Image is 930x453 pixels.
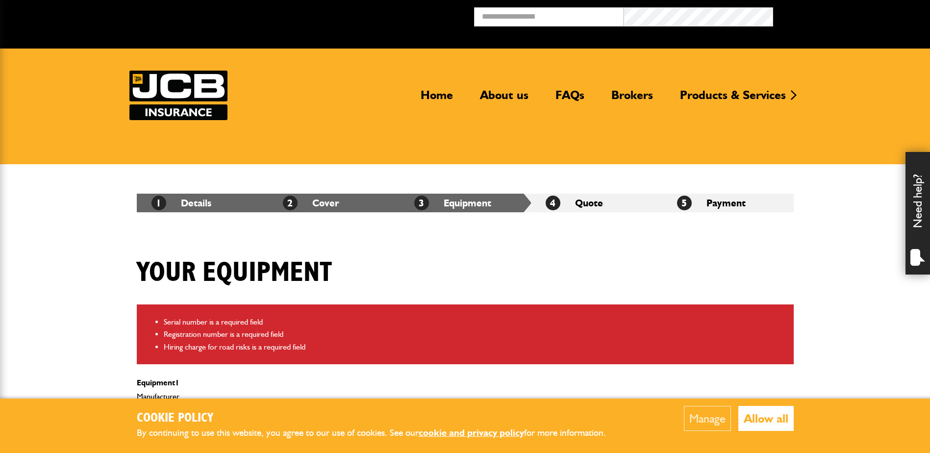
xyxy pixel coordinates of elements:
[684,406,731,431] button: Manage
[164,316,786,328] li: Serial number is a required field
[151,196,166,210] span: 1
[604,88,660,110] a: Brokers
[137,379,570,387] p: Equipment
[419,427,524,438] a: cookie and privacy policy
[164,341,786,353] li: Hiring charge for road risks is a required field
[283,196,298,210] span: 2
[677,196,692,210] span: 5
[164,328,786,341] li: Registration number is a required field
[283,197,339,209] a: 2Cover
[473,88,536,110] a: About us
[137,411,622,426] h2: Cookie Policy
[905,152,930,275] div: Need help?
[673,88,793,110] a: Products & Services
[738,406,794,431] button: Allow all
[137,256,332,289] h1: Your equipment
[531,194,662,212] li: Quote
[546,196,560,210] span: 4
[129,71,227,120] img: JCB Insurance Services logo
[175,378,179,387] span: 1
[151,197,211,209] a: 1Details
[548,88,592,110] a: FAQs
[137,393,570,401] label: Manufacturer
[400,194,531,212] li: Equipment
[662,194,794,212] li: Payment
[773,7,923,23] button: Broker Login
[414,196,429,210] span: 3
[129,71,227,120] a: JCB Insurance Services
[137,426,622,441] p: By continuing to use this website, you agree to our use of cookies. See our for more information.
[413,88,460,110] a: Home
